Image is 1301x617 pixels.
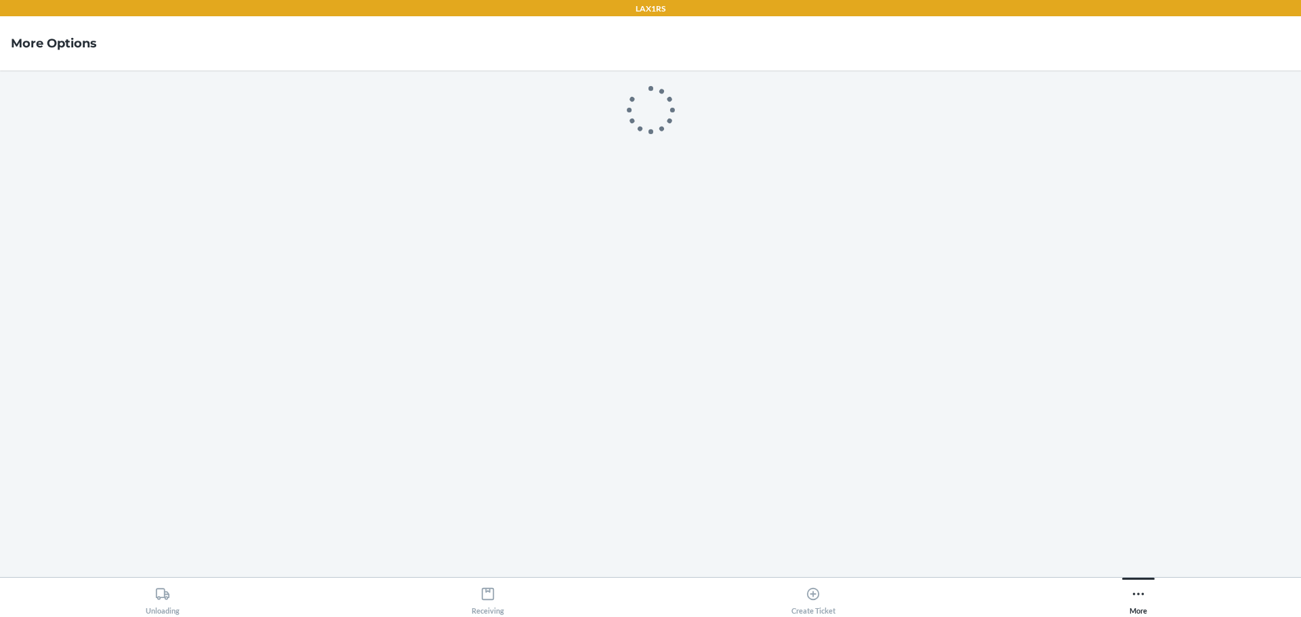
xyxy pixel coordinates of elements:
div: Receiving [472,581,504,615]
button: Receiving [325,578,650,615]
div: Create Ticket [791,581,835,615]
div: Unloading [146,581,180,615]
p: LAX1RS [636,3,665,15]
button: More [976,578,1301,615]
h4: More Options [11,35,97,52]
div: More [1130,581,1147,615]
button: Create Ticket [650,578,976,615]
